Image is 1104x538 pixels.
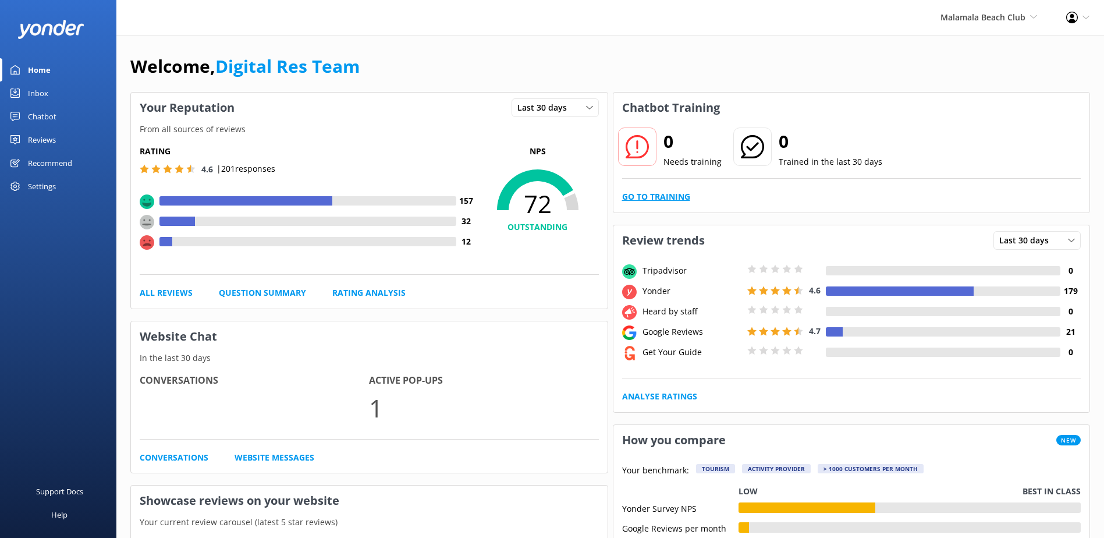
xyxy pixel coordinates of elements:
h4: 32 [456,215,477,228]
span: Last 30 days [999,234,1056,247]
h3: How you compare [613,425,734,455]
div: Yonder [640,285,744,298]
span: 4.6 [201,164,213,175]
h4: Active Pop-ups [369,373,598,388]
div: Google Reviews per month [622,522,739,533]
div: Chatbot [28,105,56,128]
div: > 1000 customers per month [818,464,924,473]
div: Yonder Survey NPS [622,502,739,513]
p: Needs training [663,155,722,168]
h3: Website Chat [131,321,608,352]
div: Tourism [696,464,735,473]
div: Home [28,58,51,82]
a: Analyse Ratings [622,390,697,403]
h4: 21 [1060,325,1081,338]
h2: 0 [663,128,722,155]
a: Digital Res Team [215,54,360,78]
h3: Showcase reviews on your website [131,486,608,516]
span: 4.7 [809,325,821,337]
p: NPS [477,145,599,158]
h4: 0 [1060,346,1081,359]
div: Help [51,503,68,526]
span: 4.6 [809,285,821,296]
h3: Review trends [613,225,713,256]
div: Get Your Guide [640,346,744,359]
p: Low [739,485,758,498]
a: Conversations [140,451,208,464]
div: Support Docs [36,480,83,503]
h4: 0 [1060,305,1081,318]
div: Google Reviews [640,325,744,338]
a: All Reviews [140,286,193,299]
p: Your current review carousel (latest 5 star reviews) [131,516,608,529]
p: | 201 responses [216,162,275,175]
img: yonder-white-logo.png [17,20,84,39]
h4: Conversations [140,373,369,388]
h2: 0 [779,128,882,155]
div: Recommend [28,151,72,175]
h4: OUTSTANDING [477,221,599,233]
p: 1 [369,388,598,427]
p: Your benchmark: [622,464,689,478]
h3: Chatbot Training [613,93,729,123]
a: Question Summary [219,286,306,299]
div: Settings [28,175,56,198]
div: Activity Provider [742,464,811,473]
p: In the last 30 days [131,352,608,364]
p: Best in class [1023,485,1081,498]
div: Tripadvisor [640,264,744,277]
h4: 12 [456,235,477,248]
h5: Rating [140,145,477,158]
a: Go to Training [622,190,690,203]
a: Website Messages [235,451,314,464]
p: Trained in the last 30 days [779,155,882,168]
a: Rating Analysis [332,286,406,299]
span: 72 [477,189,599,218]
h3: Your Reputation [131,93,243,123]
p: From all sources of reviews [131,123,608,136]
h4: 179 [1060,285,1081,298]
span: New [1056,435,1081,445]
div: Inbox [28,82,48,105]
h4: 157 [456,194,477,207]
div: Heard by staff [640,305,744,318]
h4: 0 [1060,264,1081,277]
span: Malamala Beach Club [940,12,1025,23]
h1: Welcome, [130,52,360,80]
div: Reviews [28,128,56,151]
span: Last 30 days [517,101,574,114]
